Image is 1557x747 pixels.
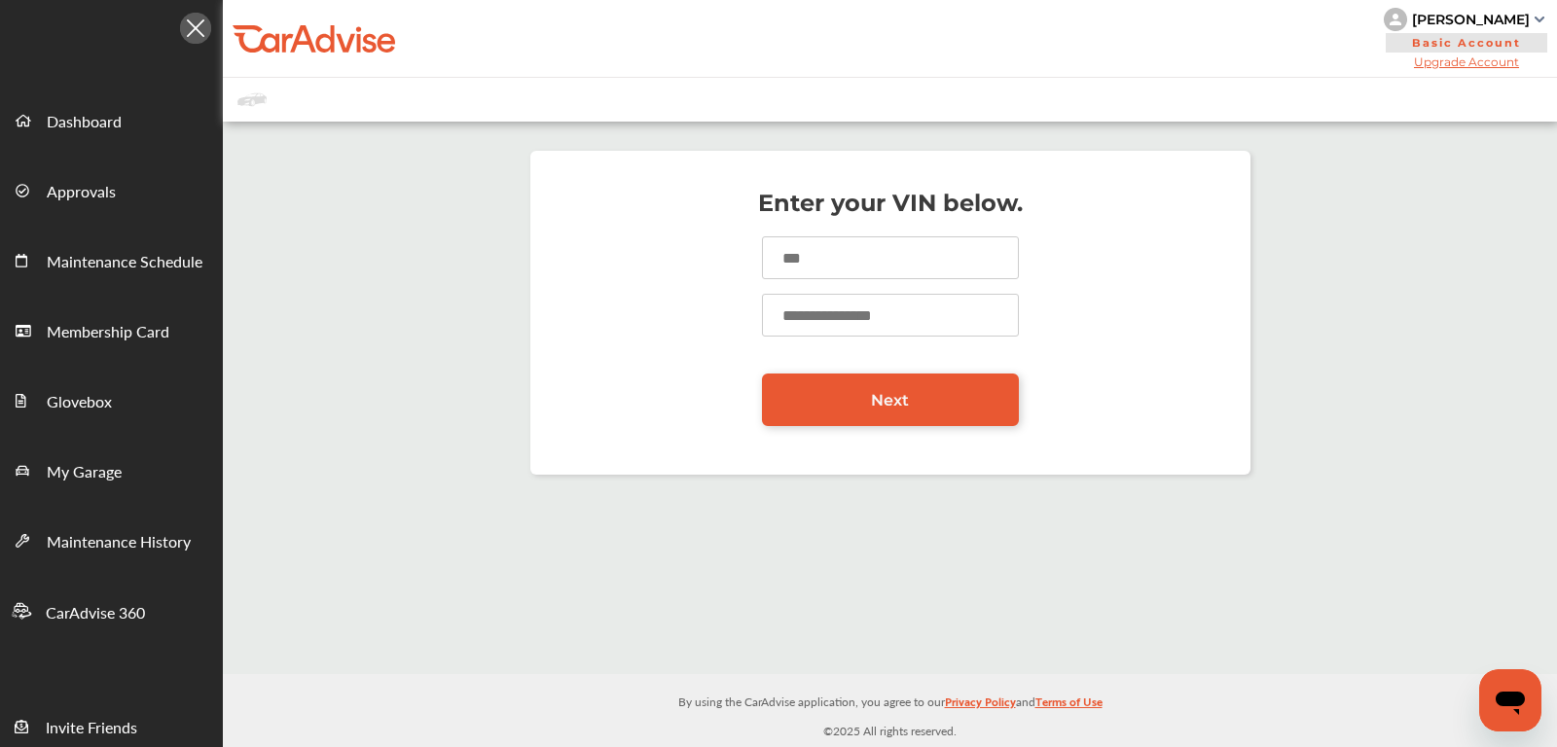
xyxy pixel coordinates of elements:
[1,85,222,155] a: Dashboard
[46,716,137,741] span: Invite Friends
[1535,17,1544,22] img: sCxJUJ+qAmfqhQGDUl18vwLg4ZYJ6CxN7XmbOMBAAAAAElFTkSuQmCC
[945,691,1016,721] a: Privacy Policy
[47,390,112,415] span: Glovebox
[223,674,1557,744] div: © 2025 All rights reserved.
[762,373,1019,426] a: Next
[550,194,1231,213] p: Enter your VIN below.
[1,225,222,295] a: Maintenance Schedule
[180,13,211,44] img: Icon.5fd9dcc7.svg
[47,180,116,205] span: Approvals
[47,460,122,485] span: My Garage
[871,391,909,409] span: Next
[47,110,122,135] span: Dashboard
[1,435,222,505] a: My Garage
[237,88,267,112] img: placeholder_car.fcab19be.svg
[223,691,1557,711] p: By using the CarAdvise application, you agree to our and
[1,505,222,575] a: Maintenance History
[1386,33,1547,53] span: Basic Account
[47,250,202,275] span: Maintenance Schedule
[47,530,191,555] span: Maintenance History
[1384,8,1407,31] img: knH8PDtVvWoAbQRylUukY18CTiRevjo20fAtgn5MLBQj4uumYvk2MzTtcAIzfGAtb1XOLVMAvhLuqoNAbL4reqehy0jehNKdM...
[46,601,145,626] span: CarAdvise 360
[1384,54,1549,69] span: Upgrade Account
[1,295,222,365] a: Membership Card
[47,320,169,345] span: Membership Card
[1,155,222,225] a: Approvals
[1,365,222,435] a: Glovebox
[1479,669,1541,731] iframe: Button to launch messaging window
[1412,11,1530,28] div: [PERSON_NAME]
[1035,691,1103,721] a: Terms of Use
